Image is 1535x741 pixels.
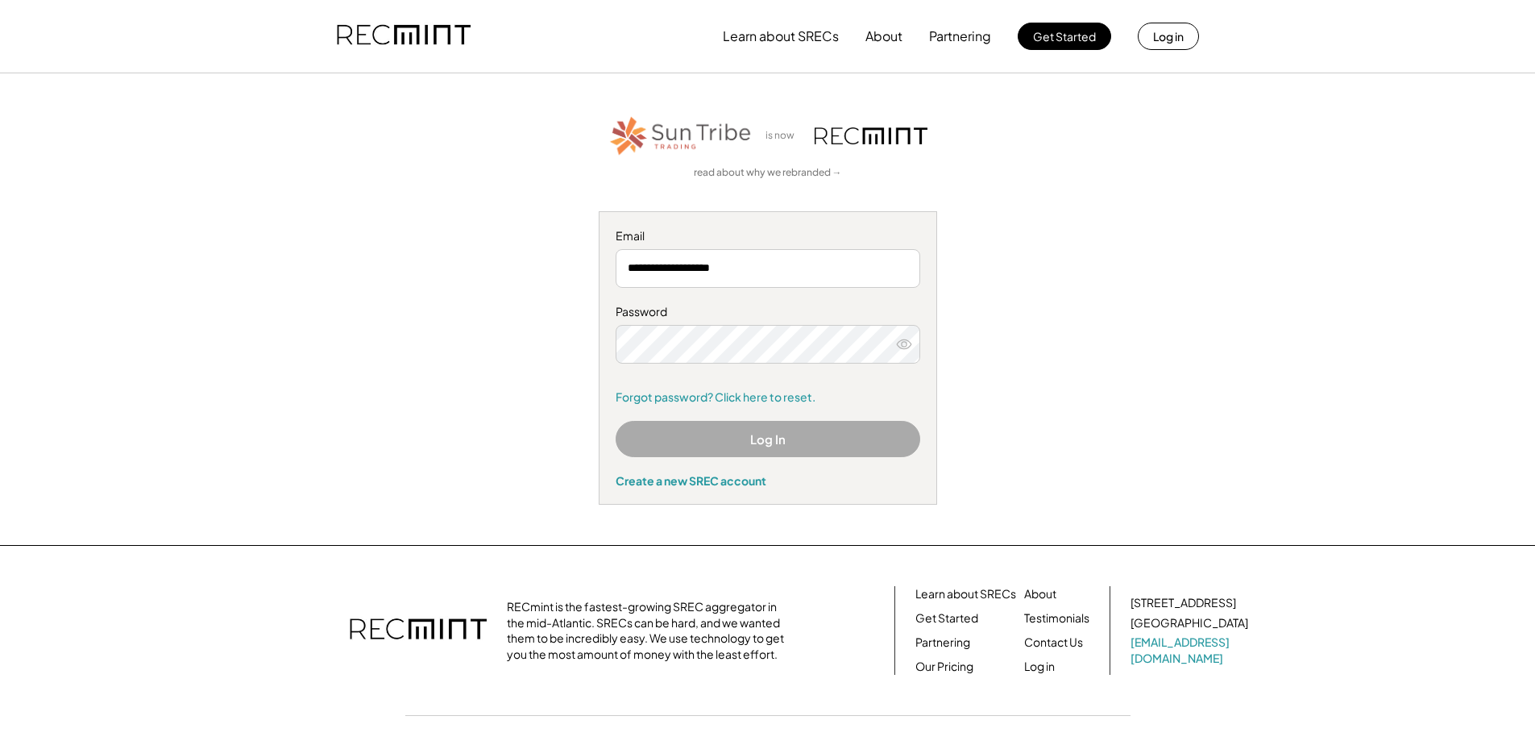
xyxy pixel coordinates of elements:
button: About [865,20,902,52]
a: Partnering [915,635,970,651]
div: is now [761,129,807,143]
a: Learn about SRECs [915,586,1016,602]
div: RECmint is the fastest-growing SREC aggregator in the mid-Atlantic. SRECs can be hard, and we wan... [507,599,793,662]
a: Forgot password? Click here to reset. [616,389,920,406]
button: Log In [616,421,920,457]
a: Get Started [915,610,978,627]
button: Partnering [929,20,991,52]
img: recmint-logotype%403x.png [350,602,487,659]
a: Log in [1024,659,1055,675]
a: Contact Us [1024,635,1083,651]
button: Get Started [1018,23,1111,50]
img: recmint-logotype%403x.png [337,9,471,64]
img: STT_Horizontal_Logo%2B-%2BColor.png [608,114,753,158]
button: Log in [1138,23,1199,50]
a: About [1024,586,1056,602]
a: Testimonials [1024,610,1089,627]
div: Password [616,304,920,320]
div: [GEOGRAPHIC_DATA] [1131,615,1248,631]
div: [STREET_ADDRESS] [1131,595,1236,611]
a: Our Pricing [915,659,973,675]
img: recmint-logotype%403x.png [815,127,927,144]
button: Learn about SRECs [723,20,839,52]
a: read about why we rebranded → [694,166,842,180]
a: [EMAIL_ADDRESS][DOMAIN_NAME] [1131,635,1251,666]
div: Create a new SREC account [616,473,920,488]
div: Email [616,228,920,244]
